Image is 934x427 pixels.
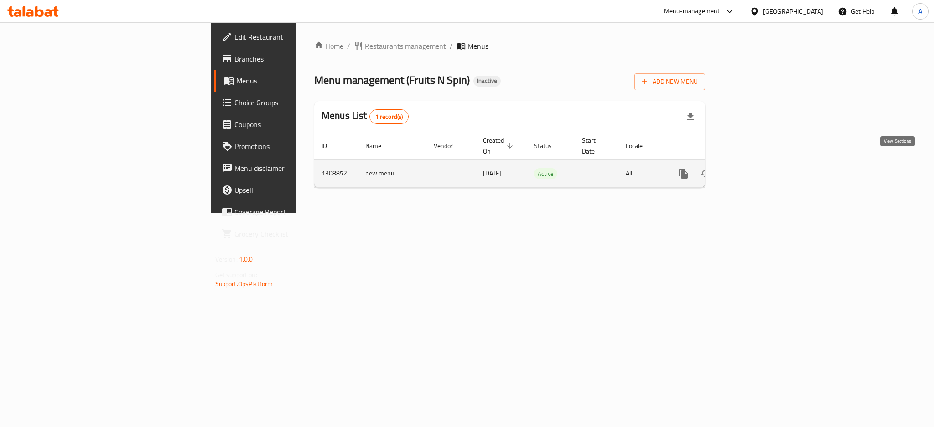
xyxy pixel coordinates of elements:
[575,159,618,187] td: -
[642,76,698,87] span: Add New Menu
[680,106,701,128] div: Export file
[236,75,359,86] span: Menus
[314,132,768,188] table: enhanced table
[214,48,367,70] a: Branches
[234,141,359,152] span: Promotions
[626,140,654,151] span: Locale
[434,140,465,151] span: Vendor
[369,109,409,124] div: Total records count
[534,140,564,151] span: Status
[665,132,768,160] th: Actions
[214,223,367,245] a: Grocery Checklist
[534,169,557,179] span: Active
[214,113,367,135] a: Coupons
[473,77,501,85] span: Inactive
[234,53,359,64] span: Branches
[664,6,720,17] div: Menu-management
[483,167,502,179] span: [DATE]
[215,253,238,265] span: Version:
[214,157,367,179] a: Menu disclaimer
[214,135,367,157] a: Promotions
[214,70,367,92] a: Menus
[695,163,716,185] button: Change Status
[214,201,367,223] a: Coverage Report
[234,97,359,108] span: Choice Groups
[234,31,359,42] span: Edit Restaurant
[214,179,367,201] a: Upsell
[314,41,705,51] nav: breadcrumb
[673,163,695,185] button: more
[234,185,359,195] span: Upsell
[322,109,409,124] h2: Menus List
[358,159,426,187] td: new menu
[314,70,470,90] span: Menu management ( Fruits N Spin )
[618,159,665,187] td: All
[918,6,922,16] span: A
[582,135,607,157] span: Start Date
[234,163,359,174] span: Menu disclaimer
[214,26,367,48] a: Edit Restaurant
[473,76,501,87] div: Inactive
[234,206,359,217] span: Coverage Report
[370,113,409,121] span: 1 record(s)
[534,168,557,179] div: Active
[215,269,257,281] span: Get support on:
[214,92,367,113] a: Choice Groups
[322,140,339,151] span: ID
[634,73,705,90] button: Add New Menu
[239,253,253,265] span: 1.0.0
[763,6,823,16] div: [GEOGRAPHIC_DATA]
[234,228,359,239] span: Grocery Checklist
[234,119,359,130] span: Coupons
[467,41,488,51] span: Menus
[354,41,446,51] a: Restaurants management
[365,41,446,51] span: Restaurants management
[483,135,516,157] span: Created On
[450,41,453,51] li: /
[215,278,273,290] a: Support.OpsPlatform
[365,140,393,151] span: Name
